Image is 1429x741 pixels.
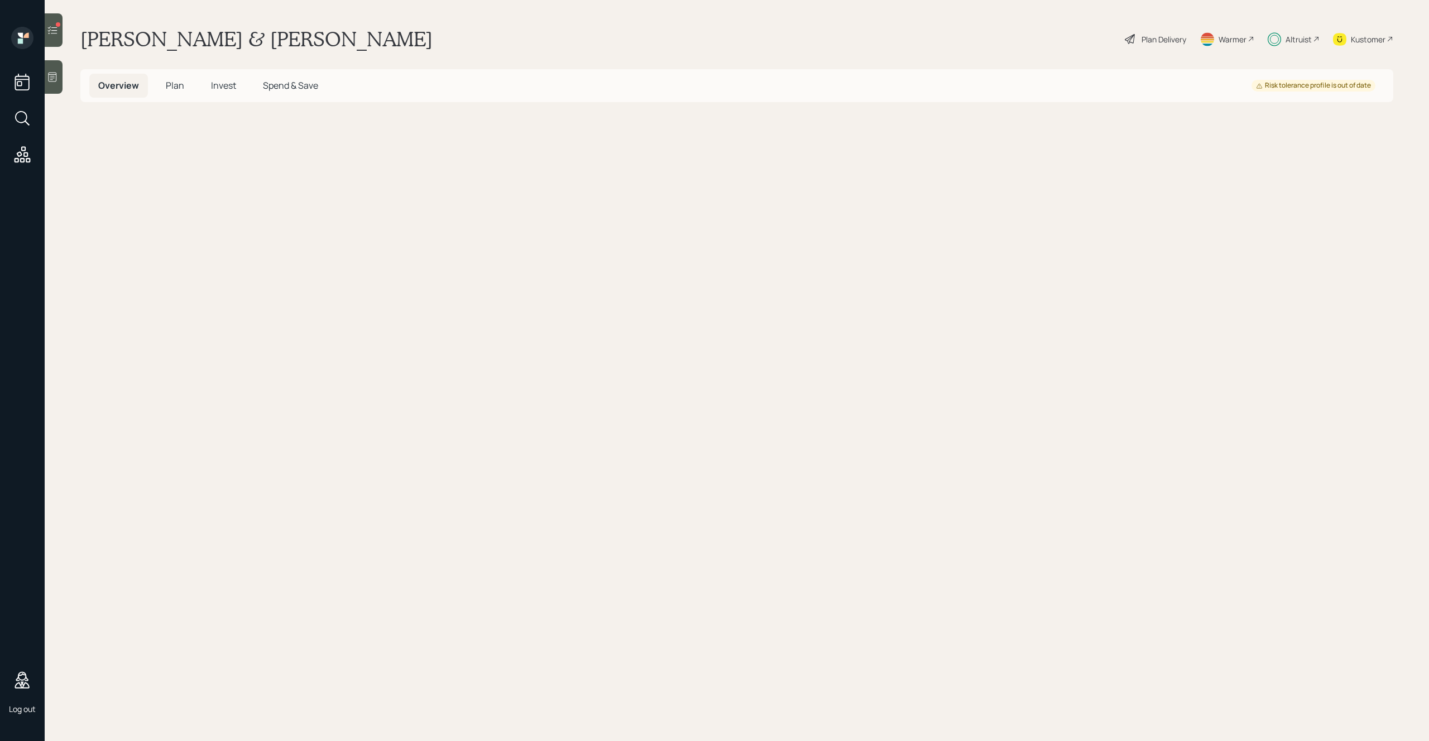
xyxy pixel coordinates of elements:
[263,79,318,92] span: Spend & Save
[1219,33,1246,45] div: Warmer
[1142,33,1186,45] div: Plan Delivery
[98,79,139,92] span: Overview
[211,79,236,92] span: Invest
[9,704,36,714] div: Log out
[1351,33,1385,45] div: Kustomer
[166,79,184,92] span: Plan
[1256,81,1371,90] div: Risk tolerance profile is out of date
[1286,33,1312,45] div: Altruist
[80,27,433,51] h1: [PERSON_NAME] & [PERSON_NAME]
